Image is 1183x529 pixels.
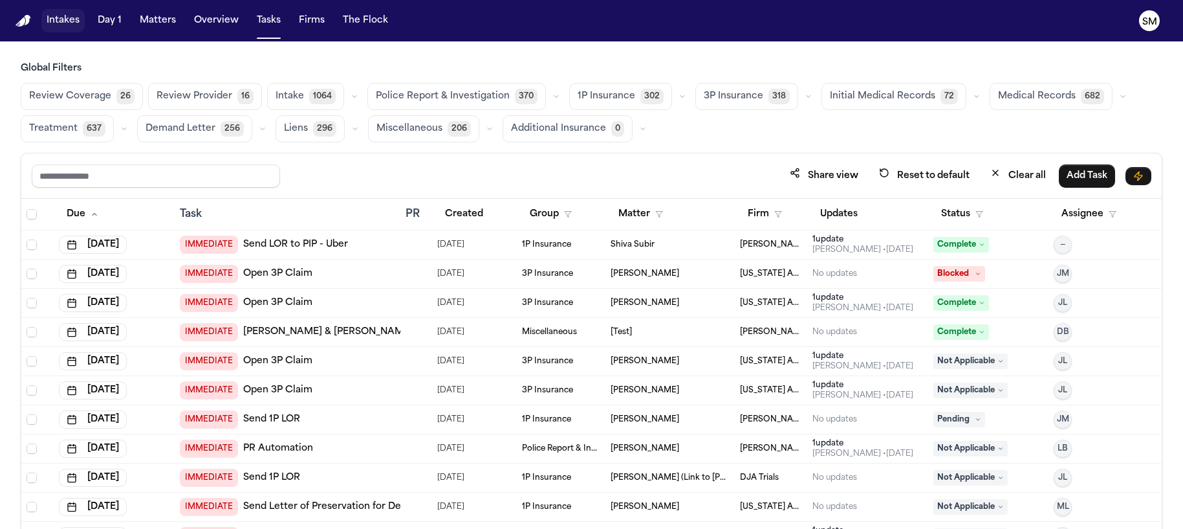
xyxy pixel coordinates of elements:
[990,83,1112,110] button: Medical Records682
[92,9,127,32] button: Day 1
[704,90,763,103] span: 3P Insurance
[998,90,1076,103] span: Medical Records
[368,115,479,142] button: Miscellaneous206
[578,90,635,103] span: 1P Insurance
[276,90,304,103] span: Intake
[29,122,78,135] span: Treatment
[1081,89,1104,104] span: 682
[157,90,232,103] span: Review Provider
[821,83,966,110] button: Initial Medical Records72
[276,115,345,142] button: Liens296
[189,9,244,32] button: Overview
[611,121,624,137] span: 0
[376,122,442,135] span: Miscellaneous
[940,89,958,104] span: 72
[21,62,1162,75] h3: Global Filters
[21,115,114,142] button: Treatment637
[367,83,546,110] button: Police Report & Investigation370
[237,89,254,104] span: 16
[695,83,798,110] button: 3P Insurance318
[284,122,308,135] span: Liens
[830,90,935,103] span: Initial Medical Records
[29,90,111,103] span: Review Coverage
[116,89,135,104] span: 26
[1059,164,1115,188] button: Add Task
[135,9,181,32] button: Matters
[137,115,252,142] button: Demand Letter256
[871,164,977,188] button: Reset to default
[16,15,31,27] img: Finch Logo
[338,9,393,32] button: The Flock
[309,89,336,104] span: 1064
[21,83,143,110] button: Review Coverage26
[782,164,866,188] button: Share view
[503,115,633,142] button: Additional Insurance0
[221,121,244,137] span: 256
[511,122,606,135] span: Additional Insurance
[267,83,344,110] button: Intake1064
[640,89,664,104] span: 302
[1125,167,1151,185] button: Immediate Task
[16,15,31,27] a: Home
[148,83,262,110] button: Review Provider16
[83,121,105,137] span: 637
[376,90,510,103] span: Police Report & Investigation
[313,121,336,137] span: 296
[252,9,286,32] button: Tasks
[515,89,537,104] span: 370
[448,121,471,137] span: 206
[569,83,672,110] button: 1P Insurance302
[294,9,330,32] button: Firms
[768,89,790,104] span: 318
[146,122,215,135] span: Demand Letter
[982,164,1054,188] button: Clear all
[41,9,85,32] button: Intakes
